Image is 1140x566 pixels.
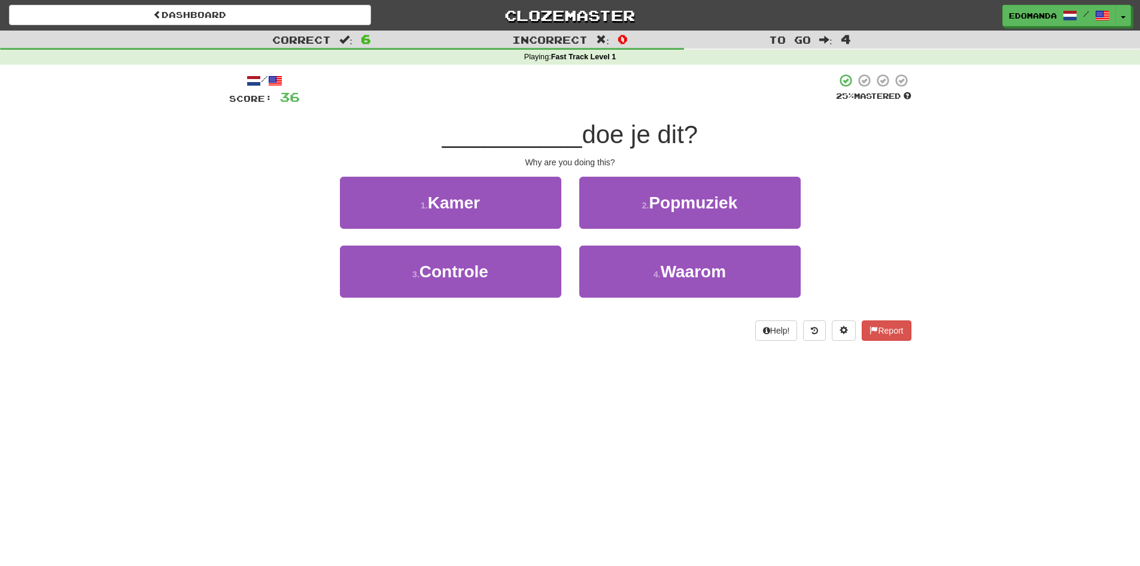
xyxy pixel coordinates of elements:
span: : [339,35,352,45]
span: Waarom [661,262,726,281]
div: Mastered [836,91,911,102]
span: 36 [279,89,300,104]
span: EdoManda [1009,10,1057,21]
span: / [1083,10,1089,18]
span: Controle [419,262,488,281]
span: Popmuziek [649,193,737,212]
div: / [229,73,300,88]
button: 4.Waarom [579,246,801,298]
div: Why are you doing this? [229,156,911,168]
span: : [596,35,609,45]
span: Incorrect [512,34,588,46]
a: Dashboard [9,5,371,25]
button: Help! [755,320,798,341]
button: Report [862,320,911,341]
span: Score: [229,93,272,104]
span: 25 % [836,91,854,101]
span: doe je dit? [582,120,698,149]
small: 1 . [421,201,428,210]
button: 3.Controle [340,246,561,298]
small: 3 . [412,270,419,279]
button: 2.Popmuziek [579,177,801,229]
a: Clozemaster [389,5,751,26]
span: Correct [272,34,331,46]
span: 0 [618,32,628,46]
span: 6 [361,32,371,46]
span: 4 [841,32,851,46]
button: 1.Kamer [340,177,561,229]
span: __________ [442,120,582,149]
span: Kamer [428,193,480,212]
button: Round history (alt+y) [803,320,826,341]
strong: Fast Track Level 1 [551,53,616,61]
a: EdoManda / [1002,5,1116,26]
small: 4 . [653,270,661,279]
span: : [819,35,832,45]
small: 2 . [642,201,649,210]
span: To go [769,34,811,46]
